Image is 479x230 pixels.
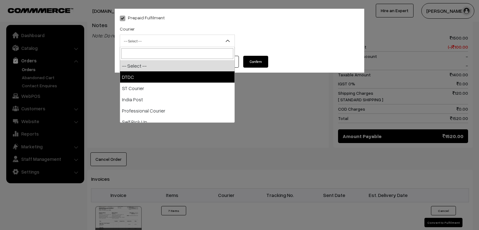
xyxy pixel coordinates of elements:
[120,26,135,32] label: Courier
[120,94,235,105] li: India Post
[243,56,268,68] button: Confirm
[120,71,235,83] li: DTDC
[120,60,235,71] li: -- Select --
[120,116,235,127] li: Self Pick Up
[120,36,235,46] span: -- Select --
[120,35,235,47] span: -- Select --
[120,14,165,21] label: Prepaid Fulfilment
[120,105,235,116] li: Professional Courier
[120,83,235,94] li: ST Courier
